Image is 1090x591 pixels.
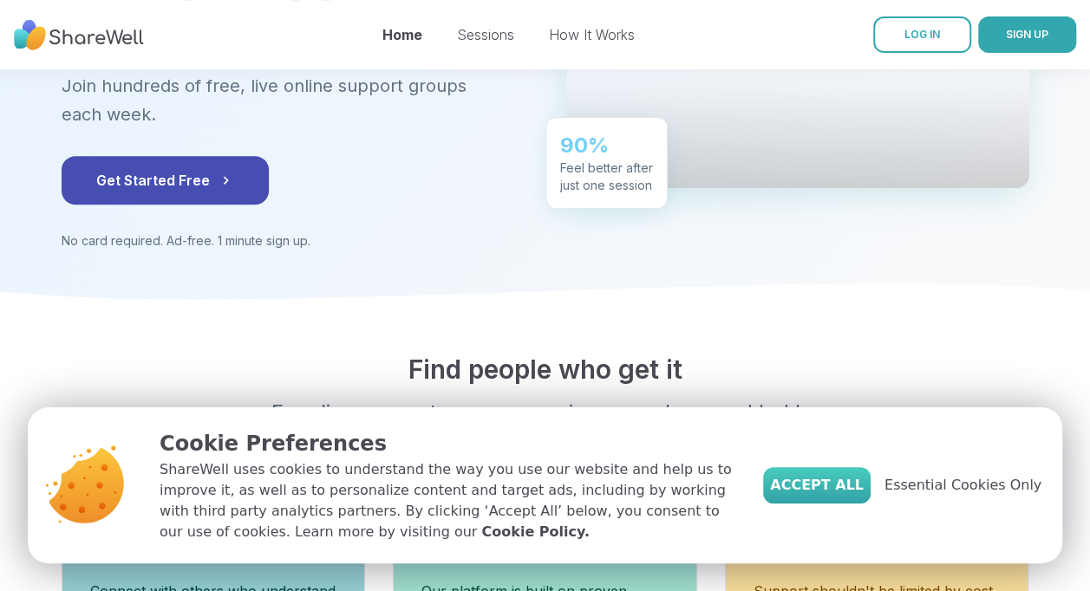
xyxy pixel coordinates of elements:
a: LOG IN [873,16,971,53]
img: ShareWell Nav Logo [14,11,144,59]
p: Join hundreds of free, live online support groups each week. [62,72,525,128]
a: Sessions [457,26,514,43]
button: Get Started Free [62,156,269,205]
span: Accept All [770,475,864,496]
a: Cookie Policy. [481,522,589,542]
span: LOG IN [904,28,940,41]
div: 90% [560,132,653,159]
p: Cookie Preferences [160,428,735,459]
p: No card required. Ad-free. 1 minute sign up. [62,232,525,250]
p: ShareWell uses cookies to understand the way you use our website and help us to improve it, as we... [160,459,735,542]
p: Free live support groups, running every hour and led by real people. [212,399,878,454]
span: Get Started Free [96,170,234,191]
span: Essential Cookies Only [884,475,1041,496]
div: Feel better after just one session [560,159,653,194]
button: Accept All [763,467,871,503]
a: How It Works [549,26,635,43]
a: Home [382,26,422,43]
button: SIGN UP [978,16,1076,53]
h2: Find people who get it [62,354,1029,385]
span: SIGN UP [1006,28,1048,41]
